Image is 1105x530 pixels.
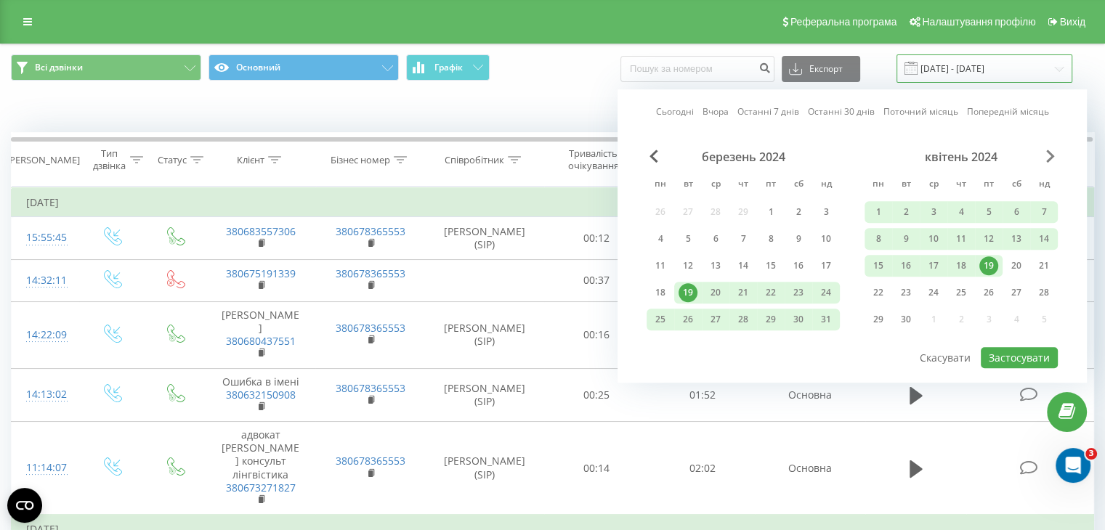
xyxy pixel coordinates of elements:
div: сб 16 бер 2024 р. [785,255,812,277]
div: чт 14 бер 2024 р. [729,255,757,277]
div: пн 29 квіт 2024 р. [865,309,892,330]
td: 00:12 [544,217,649,259]
span: 3 [1085,448,1097,460]
span: Налаштування профілю [922,16,1035,28]
div: вт 26 бер 2024 р. [674,309,702,330]
abbr: субота [788,174,809,196]
div: нд 24 бер 2024 р. [812,282,840,303]
div: 18 [952,256,971,275]
div: 11 [952,229,971,248]
div: 31 [817,310,835,329]
div: 15 [761,256,780,275]
div: вт 5 бер 2024 р. [674,228,702,250]
div: 20 [1007,256,1026,275]
div: 3 [817,203,835,221]
abbr: субота [1005,174,1027,196]
button: Основний [209,54,399,81]
div: 30 [896,310,915,329]
a: Попередній місяць [967,105,1049,119]
div: пн 22 квіт 2024 р. [865,282,892,303]
button: Застосувати [981,347,1058,368]
div: 8 [761,229,780,248]
div: чт 18 квіт 2024 р. [947,255,975,277]
div: ср 17 квіт 2024 р. [920,255,947,277]
div: пт 12 квіт 2024 р. [975,228,1003,250]
div: 18 [651,283,670,302]
td: [PERSON_NAME] (SIP) [426,422,544,515]
div: 17 [924,256,943,275]
abbr: п’ятниця [760,174,782,196]
span: Всі дзвінки [35,62,83,73]
div: 28 [734,310,753,329]
div: 10 [817,229,835,248]
div: ср 27 бер 2024 р. [702,309,729,330]
div: 16 [896,256,915,275]
abbr: вівторок [677,174,699,196]
div: 22 [761,283,780,302]
div: пн 11 бер 2024 р. [647,255,674,277]
div: 7 [1035,203,1053,221]
div: 12 [979,229,998,248]
div: вт 2 квіт 2024 р. [892,201,920,223]
div: чт 11 квіт 2024 р. [947,228,975,250]
div: вт 9 квіт 2024 р. [892,228,920,250]
div: 12 [679,256,697,275]
td: 02:02 [649,422,755,515]
div: 6 [1007,203,1026,221]
div: сб 27 квіт 2024 р. [1003,282,1030,303]
a: 380678365553 [336,266,405,280]
a: Поточний місяць [883,105,958,119]
div: 29 [869,310,888,329]
div: сб 13 квіт 2024 р. [1003,228,1030,250]
div: ср 3 квіт 2024 р. [920,201,947,223]
div: 28 [1035,283,1053,302]
div: нд 21 квіт 2024 р. [1030,255,1058,277]
div: 24 [817,283,835,302]
td: Основна [755,422,865,515]
div: 21 [734,283,753,302]
div: нд 14 квіт 2024 р. [1030,228,1058,250]
abbr: понеділок [867,174,889,196]
div: 5 [679,229,697,248]
div: вт 12 бер 2024 р. [674,255,702,277]
div: 11 [651,256,670,275]
div: нд 3 бер 2024 р. [812,201,840,223]
td: [PERSON_NAME] (SIP) [426,368,544,422]
abbr: неділя [815,174,837,196]
div: 21 [1035,256,1053,275]
div: 26 [679,310,697,329]
abbr: четвер [732,174,754,196]
div: сб 9 бер 2024 р. [785,228,812,250]
abbr: четвер [950,174,972,196]
a: 380678365553 [336,321,405,335]
div: [PERSON_NAME] [7,154,80,166]
div: 22 [869,283,888,302]
div: вт 16 квіт 2024 р. [892,255,920,277]
div: сб 2 бер 2024 р. [785,201,812,223]
input: Пошук за номером [620,56,774,82]
iframe: Intercom live chat [1056,448,1090,483]
abbr: неділя [1033,174,1055,196]
div: сб 20 квіт 2024 р. [1003,255,1030,277]
div: 19 [679,283,697,302]
span: Вихід [1060,16,1085,28]
div: нд 7 квіт 2024 р. [1030,201,1058,223]
div: Клієнт [237,154,264,166]
div: ср 6 бер 2024 р. [702,228,729,250]
div: 4 [651,229,670,248]
div: пт 22 бер 2024 р. [757,282,785,303]
a: 380673271827 [226,481,296,494]
div: пт 26 квіт 2024 р. [975,282,1003,303]
a: Останні 30 днів [808,105,875,119]
div: нд 10 бер 2024 р. [812,228,840,250]
div: 17 [817,256,835,275]
div: 1 [761,203,780,221]
td: [PERSON_NAME] (SIP) [426,301,544,368]
div: 30 [789,310,808,329]
div: березень 2024 [647,150,840,164]
td: 00:14 [544,422,649,515]
div: 15:55:45 [26,224,65,252]
div: нд 17 бер 2024 р. [812,255,840,277]
span: Графік [434,62,463,73]
div: чт 7 бер 2024 р. [729,228,757,250]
